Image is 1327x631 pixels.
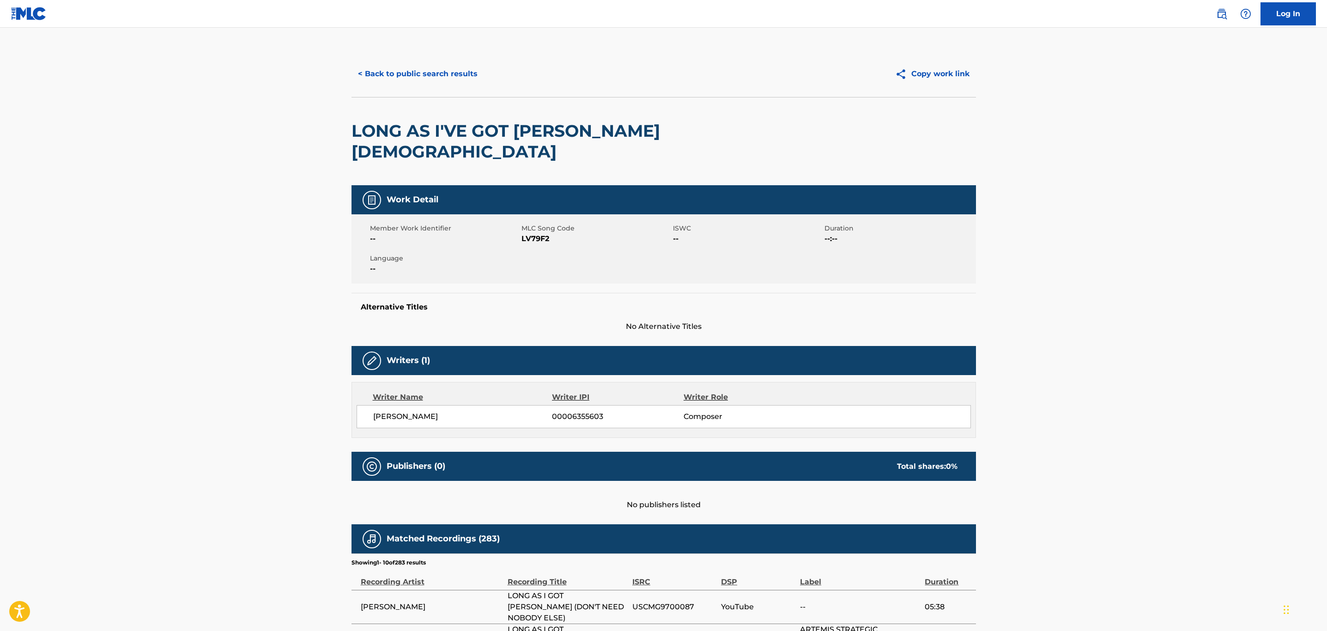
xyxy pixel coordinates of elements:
[373,392,552,403] div: Writer Name
[351,62,484,85] button: < Back to public search results
[1281,587,1327,631] iframe: Chat Widget
[897,461,957,472] div: Total shares:
[387,534,500,544] h5: Matched Recordings (283)
[373,411,552,422] span: [PERSON_NAME]
[925,567,971,588] div: Duration
[521,224,671,233] span: MLC Song Code
[361,303,967,312] h5: Alternative Titles
[1284,596,1289,624] div: Drag
[366,534,377,545] img: Matched Recordings
[351,558,426,567] p: Showing 1 - 10 of 283 results
[800,567,920,588] div: Label
[361,567,503,588] div: Recording Artist
[366,194,377,206] img: Work Detail
[370,254,519,263] span: Language
[673,233,822,244] span: --
[1212,5,1231,23] a: Public Search
[684,392,803,403] div: Writer Role
[552,411,683,422] span: 00006355603
[370,263,519,274] span: --
[521,233,671,244] span: LV79F2
[552,392,684,403] div: Writer IPI
[889,62,976,85] button: Copy work link
[351,321,976,332] span: No Alternative Titles
[721,601,795,613] span: YouTube
[366,461,377,472] img: Publishers
[721,567,795,588] div: DSP
[824,233,974,244] span: --:--
[366,355,377,366] img: Writers
[895,68,911,80] img: Copy work link
[632,567,716,588] div: ISRC
[387,355,430,366] h5: Writers (1)
[11,7,47,20] img: MLC Logo
[387,461,445,472] h5: Publishers (0)
[1216,8,1227,19] img: search
[351,121,726,162] h2: LONG AS I'VE GOT [PERSON_NAME][DEMOGRAPHIC_DATA]
[800,601,920,613] span: --
[508,590,628,624] span: LONG AS I GOT [PERSON_NAME] (DON'T NEED NOBODY ELSE)
[361,601,503,613] span: [PERSON_NAME]
[508,567,628,588] div: Recording Title
[1236,5,1255,23] div: Help
[370,233,519,244] span: --
[673,224,822,233] span: ISWC
[925,601,971,613] span: 05:38
[632,601,716,613] span: USCMG9700087
[946,462,957,471] span: 0 %
[1240,8,1251,19] img: help
[370,224,519,233] span: Member Work Identifier
[351,481,976,510] div: No publishers listed
[824,224,974,233] span: Duration
[387,194,438,205] h5: Work Detail
[1260,2,1316,25] a: Log In
[684,411,803,422] span: Composer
